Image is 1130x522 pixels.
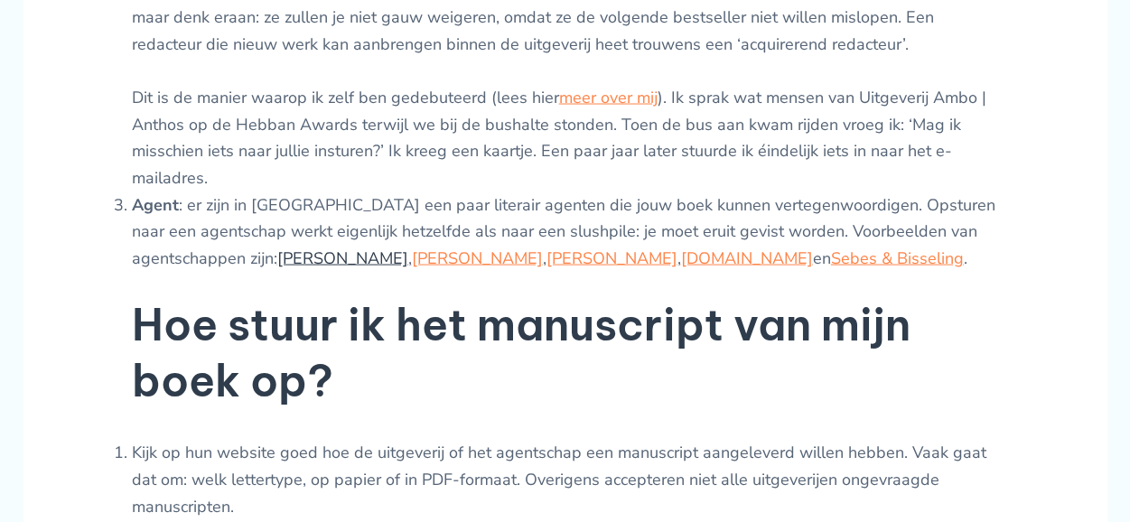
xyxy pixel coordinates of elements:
strong: Agent [132,193,179,215]
h2: Hoe stuur ik het manuscript van mijn boek op? [132,296,999,409]
a: [PERSON_NAME] [546,247,677,268]
a: meer over mij [559,86,658,107]
li: Kijk op hun website goed hoe de uitgeverij of het agentschap een manuscript aangeleverd willen he... [132,439,999,519]
li: : er zijn in [GEOGRAPHIC_DATA] een paar literair agenten die jouw boek kunnen vertegenwoordigen. ... [132,191,999,272]
a: Sebes & Bisseling [831,247,964,268]
a: [PERSON_NAME] [412,247,543,268]
a: [DOMAIN_NAME] [681,247,813,268]
a: [PERSON_NAME] [277,247,408,268]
